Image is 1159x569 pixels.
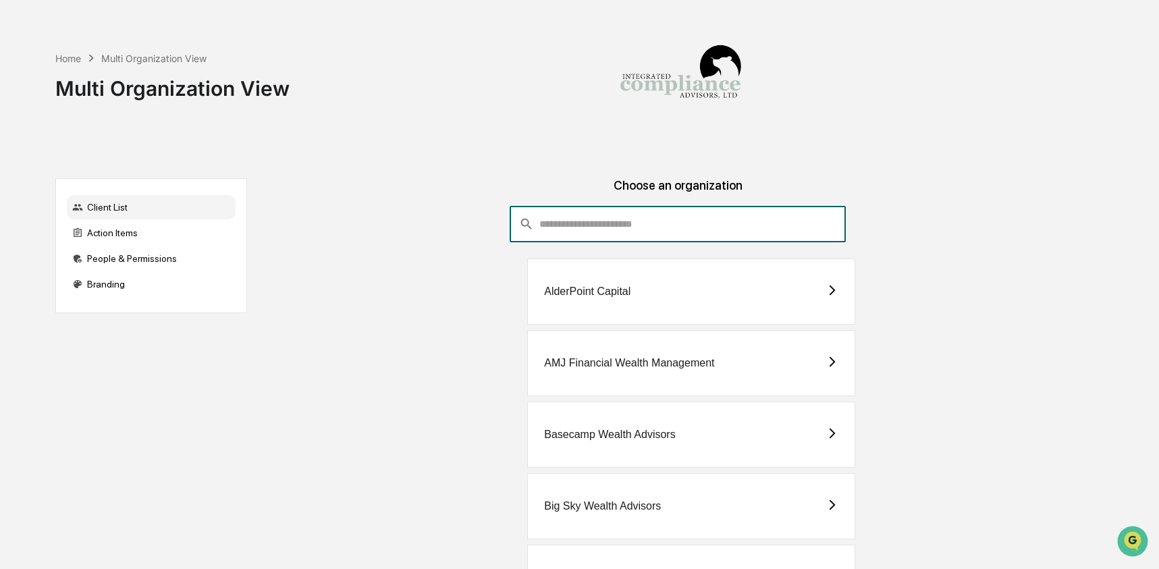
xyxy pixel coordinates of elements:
a: Powered byPylon [95,228,163,239]
div: 🗄️ [98,171,109,182]
a: 🗄️Attestations [92,165,173,189]
div: AlderPoint Capital [544,286,630,298]
img: Integrated Compliance Advisors [613,11,748,146]
a: 🔎Data Lookup [8,190,90,215]
div: 🖐️ [14,171,24,182]
div: Start new chat [46,103,221,117]
div: Branding [67,272,236,296]
div: Choose an organization [258,178,1098,206]
p: How can we help? [14,28,246,50]
div: 🔎 [14,197,24,208]
div: consultant-dashboard__filter-organizations-search-bar [510,206,846,242]
span: Data Lookup [27,196,85,209]
div: Client List [67,195,236,219]
div: Big Sky Wealth Advisors [544,500,661,512]
div: People & Permissions [67,246,236,271]
img: 1746055101610-c473b297-6a78-478c-a979-82029cc54cd1 [14,103,38,128]
div: Basecamp Wealth Advisors [544,429,675,441]
div: Multi Organization View [101,53,207,64]
div: Action Items [67,221,236,245]
span: Preclearance [27,170,87,184]
span: Pylon [134,229,163,239]
span: Attestations [111,170,167,184]
div: We're available if you need us! [46,117,171,128]
div: AMJ Financial Wealth Management [544,357,714,369]
div: Home [55,53,81,64]
a: 🖐️Preclearance [8,165,92,189]
div: Multi Organization View [55,65,290,101]
button: Start new chat [230,107,246,124]
iframe: Open customer support [1116,524,1152,561]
